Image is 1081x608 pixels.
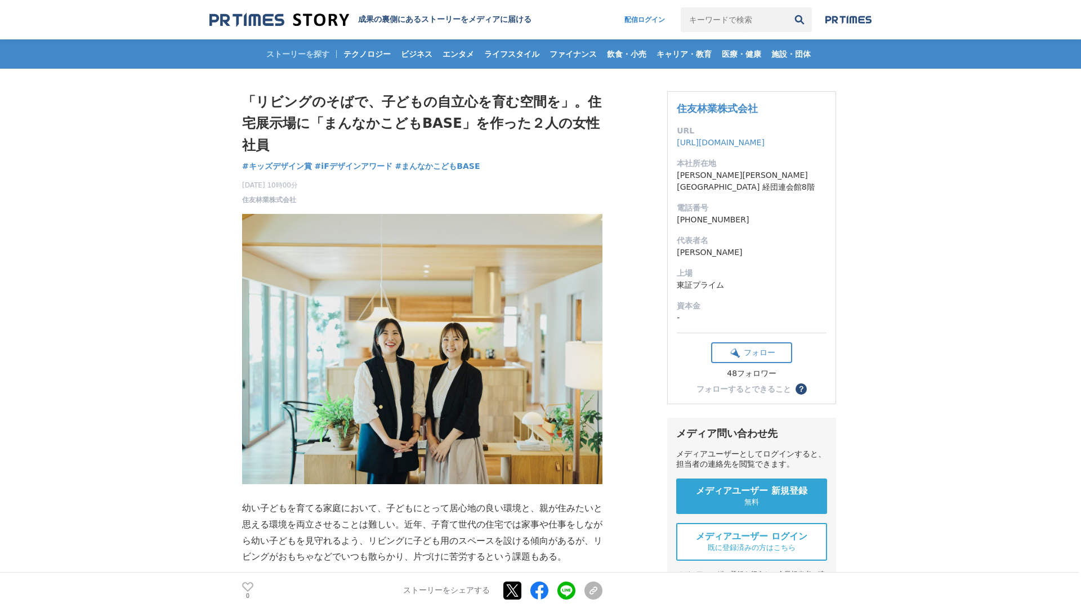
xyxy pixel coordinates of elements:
[339,39,395,69] a: テクノロジー
[696,485,807,497] span: メディアユーザー 新規登録
[676,427,827,440] div: メディア問い合わせ先
[395,161,480,171] span: #まんなかこどもBASE
[677,300,827,312] dt: 資本金
[545,39,601,69] a: ファイナンス
[796,383,807,395] button: ？
[677,169,827,193] dd: [PERSON_NAME][PERSON_NAME][GEOGRAPHIC_DATA] 経団連会館8階
[242,500,602,565] p: 幼い子どもを育てる家庭において、子どもにとって居心地の良い環境と、親が住みたいと思える環境を両立させることは難しい。近年、子育て世代の住宅では家事や仕事をしながら幼い子どもを見守れるよう、リビン...
[717,49,766,59] span: 医療・健康
[787,7,812,32] button: 検索
[767,49,815,59] span: 施設・団体
[676,449,827,470] div: メディアユーザーとしてログインすると、担当者の連絡先を閲覧できます。
[209,12,531,28] a: 成果の裏側にあるストーリーをメディアに届ける 成果の裏側にあるストーリーをメディアに届ける
[681,7,787,32] input: キーワードで検索
[339,49,395,59] span: テクノロジー
[545,49,601,59] span: ファイナンス
[480,49,544,59] span: ライフスタイル
[242,91,602,156] h1: 「リビングのそばで、子どもの自立心を育む空間を」。住宅展示場に「まんなかこどもBASE」を作った２人の女性社員
[480,39,544,69] a: ライフスタイル
[767,39,815,69] a: 施設・団体
[396,39,437,69] a: ビジネス
[209,12,349,28] img: 成果の裏側にあるストーリーをメディアに届ける
[395,160,480,172] a: #まんなかこどもBASE
[242,160,312,172] a: #キッズデザイン賞
[711,369,792,379] div: 48フォロワー
[797,385,805,393] span: ？
[677,102,758,114] a: 住友林業株式会社
[677,235,827,247] dt: 代表者名
[677,247,827,258] dd: [PERSON_NAME]
[708,543,796,553] span: 既に登録済みの方はこちら
[242,180,298,190] span: [DATE] 10時00分
[652,39,716,69] a: キャリア・教育
[677,125,827,137] dt: URL
[242,195,296,205] a: 住友林業株式会社
[676,523,827,561] a: メディアユーザー ログイン 既に登録済みの方はこちら
[696,385,791,393] div: フォローするとできること
[403,585,490,596] p: ストーリーをシェアする
[358,15,531,25] h2: 成果の裏側にあるストーリーをメディアに届ける
[242,161,312,171] span: #キッズデザイン賞
[677,158,827,169] dt: 本社所在地
[677,138,765,147] a: [URL][DOMAIN_NAME]
[711,342,792,363] button: フォロー
[677,267,827,279] dt: 上場
[242,214,602,484] img: thumbnail_b74e13d0-71d4-11f0-8cd6-75e66c4aab62.jpg
[696,531,807,543] span: メディアユーザー ログイン
[825,15,872,24] img: prtimes
[602,39,651,69] a: 飲食・小売
[602,49,651,59] span: 飲食・小売
[717,39,766,69] a: 医療・健康
[744,497,759,507] span: 無料
[652,49,716,59] span: キャリア・教育
[676,479,827,514] a: メディアユーザー 新規登録 無料
[438,49,479,59] span: エンタメ
[315,161,392,171] span: #iFデザインアワード
[396,49,437,59] span: ビジネス
[315,160,392,172] a: #iFデザインアワード
[677,214,827,226] dd: [PHONE_NUMBER]
[613,7,676,32] a: 配信ログイン
[242,593,253,598] p: 0
[438,39,479,69] a: エンタメ
[677,202,827,214] dt: 電話番号
[677,279,827,291] dd: 東証プライム
[677,312,827,324] dd: -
